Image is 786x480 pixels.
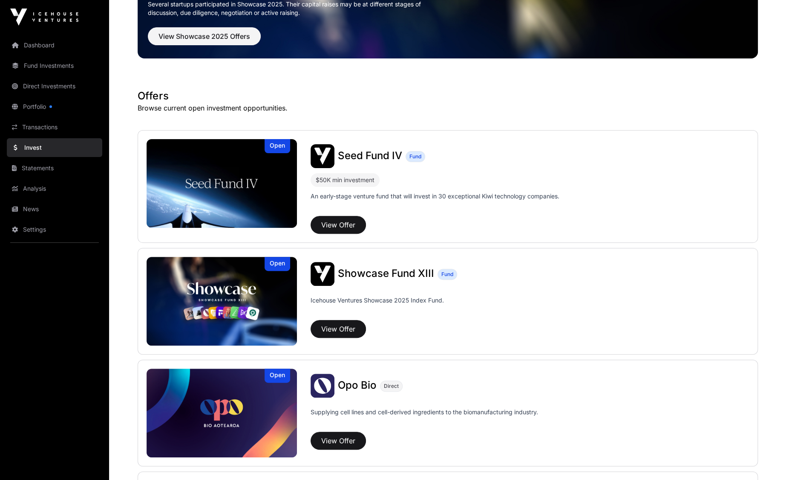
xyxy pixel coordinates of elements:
[384,383,399,390] span: Direct
[138,89,758,103] h1: Offers
[316,175,374,185] div: $50K min investment
[311,432,366,450] button: View Offer
[158,31,250,41] span: View Showcase 2025 Offers
[7,138,102,157] a: Invest
[147,139,297,228] img: Seed Fund IV
[311,144,334,168] img: Seed Fund IV
[338,268,434,279] a: Showcase Fund XIII
[743,439,786,480] iframe: Chat Widget
[311,408,538,416] p: Supplying cell lines and cell-derived ingredients to the biomanufacturing industry.
[7,179,102,198] a: Analysis
[7,36,102,55] a: Dashboard
[147,139,297,228] a: Seed Fund IVOpen
[311,262,334,286] img: Showcase Fund XIII
[311,374,334,398] img: Opo Bio
[7,56,102,75] a: Fund Investments
[147,369,297,457] a: Opo BioOpen
[7,118,102,137] a: Transactions
[7,77,102,96] a: Direct Investments
[441,271,453,278] span: Fund
[265,257,290,271] div: Open
[338,149,402,162] span: Seed Fund IV
[148,36,261,44] a: View Showcase 2025 Offers
[338,151,402,162] a: Seed Fund IV
[7,159,102,177] a: Statements
[338,379,377,391] span: Opo Bio
[265,139,290,153] div: Open
[10,9,78,26] img: Icehouse Ventures Logo
[311,192,559,201] p: An early-stage venture fund that will invest in 30 exceptional Kiwi technology companies.
[311,216,366,234] button: View Offer
[7,200,102,218] a: News
[138,103,758,113] p: Browse current open investment opportunities.
[311,320,366,338] button: View Offer
[311,296,444,305] p: Icehouse Ventures Showcase 2025 Index Fund.
[147,257,297,346] a: Showcase Fund XIIIOpen
[338,267,434,279] span: Showcase Fund XIII
[7,97,102,116] a: Portfolio
[311,173,380,187] div: $50K min investment
[265,369,290,383] div: Open
[338,380,377,391] a: Opo Bio
[147,257,297,346] img: Showcase Fund XIII
[409,153,421,160] span: Fund
[7,220,102,239] a: Settings
[147,369,297,457] img: Opo Bio
[148,27,261,45] button: View Showcase 2025 Offers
